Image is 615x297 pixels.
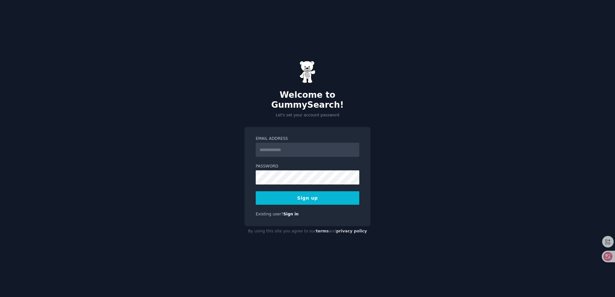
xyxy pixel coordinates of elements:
a: terms [316,229,329,233]
h2: Welcome to GummySearch! [244,90,371,110]
a: privacy policy [336,229,367,233]
img: Gummy Bear [299,61,316,83]
div: By using this site you agree to our and [244,226,371,237]
a: Sign in [283,212,299,216]
button: Sign up [256,191,359,205]
p: Let's set your account password [244,113,371,118]
span: Existing user? [256,212,283,216]
label: Password [256,164,359,169]
label: Email Address [256,136,359,142]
